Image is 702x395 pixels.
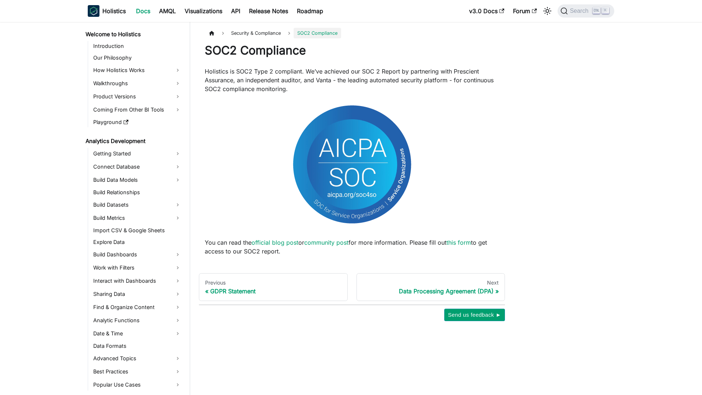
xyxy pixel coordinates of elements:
[91,288,184,300] a: Sharing Data
[292,5,328,17] a: Roadmap
[558,4,614,18] button: Search (Ctrl+K)
[91,41,184,51] a: Introduction
[205,28,219,38] a: Home page
[509,5,541,17] a: Forum
[91,237,184,247] a: Explore Data
[91,174,184,186] a: Build Data Models
[91,275,184,287] a: Interact with Dashboards
[205,67,499,93] p: Holistics is SOC2 Type 2 compliant. We’ve achieved our SOC 2 Report by partnering with Prescient ...
[602,7,609,14] kbd: K
[91,379,184,391] a: Popular Use Cases
[205,279,341,286] div: Previous
[91,225,184,236] a: Import CSV & Google Sheets
[227,5,245,17] a: API
[83,136,184,146] a: Analytics Development
[252,239,298,246] a: official blog post
[88,5,99,17] img: Holistics
[199,273,348,301] a: PreviousGDPR Statement
[91,117,184,127] a: Playground
[91,212,184,224] a: Build Metrics
[444,309,505,321] button: Send us feedback ►
[91,64,184,76] a: How Holistics Works
[91,104,184,116] a: Coming From Other BI Tools
[205,238,499,256] p: You can read the or for more information. Please fill out to get access to our SOC2 report.
[205,28,499,38] nav: Breadcrumbs
[227,28,284,38] span: Security & Compliance
[91,148,184,159] a: Getting Started
[91,328,184,339] a: Date & Time
[91,353,184,364] a: Advanced Topics
[91,315,184,326] a: Analytic Functions
[363,279,499,286] div: Next
[205,287,341,295] div: GDPR Statement
[91,199,184,211] a: Build Datasets
[91,249,184,260] a: Build Dashboards
[91,53,184,63] a: Our Philosophy
[155,5,180,17] a: AMQL
[91,187,184,197] a: Build Relationships
[91,366,184,377] a: Best Practices
[91,91,184,102] a: Product Versions
[132,5,155,17] a: Docs
[568,8,593,14] span: Search
[363,287,499,295] div: Data Processing Agreement (DPA)
[448,310,501,320] span: Send us feedback ►
[541,5,553,17] button: Switch between dark and light mode (currently light mode)
[199,273,505,301] nav: Docs pages
[205,43,499,58] h1: SOC2 Compliance
[356,273,505,301] a: NextData Processing Agreement (DPA)
[91,301,184,313] a: Find & Organize Content
[91,341,184,351] a: Data Formats
[91,161,184,173] a: Connect Database
[91,78,184,89] a: Walkthroughs
[304,239,348,246] a: community post
[446,239,471,246] a: this form
[91,262,184,274] a: Work with Filters
[102,7,126,15] b: Holistics
[294,28,341,38] span: SOC2 Compliance
[465,5,509,17] a: v3.0 Docs
[83,29,184,39] a: Welcome to Holistics
[245,5,292,17] a: Release Notes
[180,5,227,17] a: Visualizations
[88,5,126,17] a: HolisticsHolistics
[80,22,190,395] nav: Docs sidebar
